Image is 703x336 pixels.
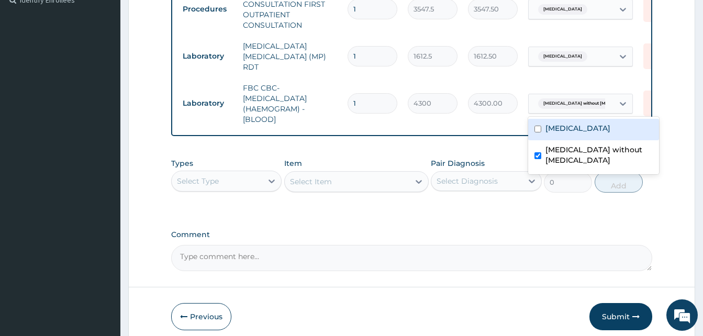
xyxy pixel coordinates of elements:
div: Select Type [177,176,219,186]
span: [MEDICAL_DATA] [538,51,587,62]
label: Item [284,158,302,169]
label: Comment [171,230,652,239]
span: [MEDICAL_DATA] without [MEDICAL_DATA] [538,98,644,109]
img: d_794563401_company_1708531726252_794563401 [19,52,42,79]
button: Add [595,172,643,193]
label: [MEDICAL_DATA] without [MEDICAL_DATA] [545,144,653,165]
td: FBC CBC-[MEDICAL_DATA] (HAEMOGRAM) - [BLOOD] [238,77,342,130]
button: Previous [171,303,231,330]
div: Chat with us now [54,59,176,72]
span: [MEDICAL_DATA] [538,4,587,15]
td: Laboratory [177,94,238,113]
td: [MEDICAL_DATA] [MEDICAL_DATA] (MP) RDT [238,36,342,77]
div: Select Diagnosis [437,176,498,186]
label: Types [171,159,193,168]
span: We're online! [61,101,144,207]
label: Pair Diagnosis [431,158,485,169]
td: Laboratory [177,47,238,66]
div: Minimize live chat window [172,5,197,30]
button: Submit [589,303,652,330]
label: [MEDICAL_DATA] [545,123,610,133]
textarea: Type your message and hit 'Enter' [5,225,199,261]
